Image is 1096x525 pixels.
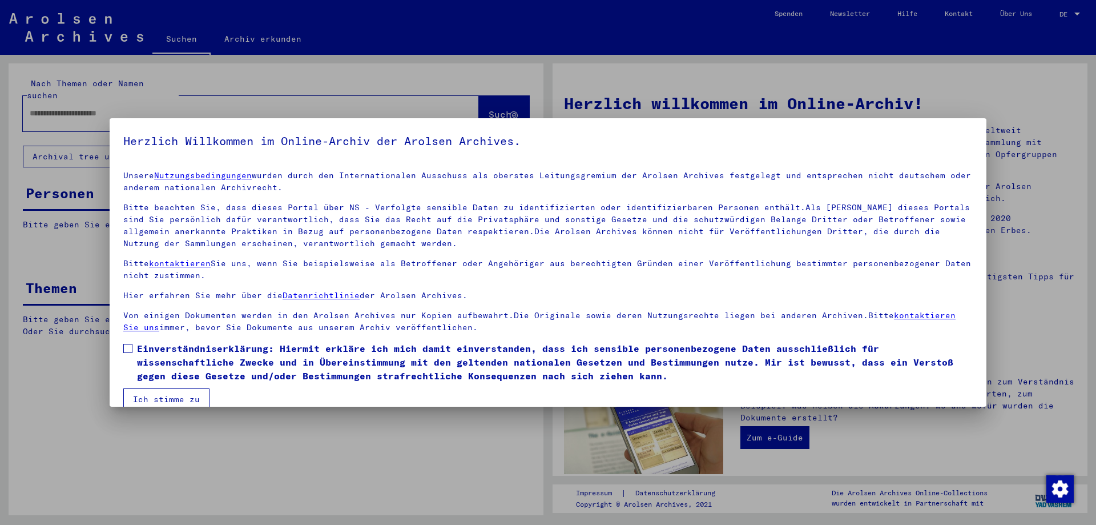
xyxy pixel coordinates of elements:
[123,310,973,334] p: Von einigen Dokumenten werden in den Arolsen Archives nur Kopien aufbewahrt.Die Originale sowie d...
[123,258,973,282] p: Bitte Sie uns, wenn Sie beispielsweise als Betroffener oder Angehöriger aus berechtigten Gründen ...
[149,258,211,268] a: kontaktieren
[154,170,252,181] a: Nutzungsbedingungen
[137,342,973,383] span: Einverständniserklärung: Hiermit erkläre ich mich damit einverstanden, dass ich sensible personen...
[123,132,973,150] h5: Herzlich Willkommen im Online-Archiv der Arolsen Archives.
[123,290,973,302] p: Hier erfahren Sie mehr über die der Arolsen Archives.
[123,388,209,410] button: Ich stimme zu
[123,202,973,250] p: Bitte beachten Sie, dass dieses Portal über NS - Verfolgte sensible Daten zu identifizierten oder...
[123,310,956,332] a: kontaktieren Sie uns
[123,170,973,194] p: Unsere wurden durch den Internationalen Ausschuss als oberstes Leitungsgremium der Arolsen Archiv...
[283,290,360,300] a: Datenrichtlinie
[1046,475,1074,503] img: Zustimmung ändern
